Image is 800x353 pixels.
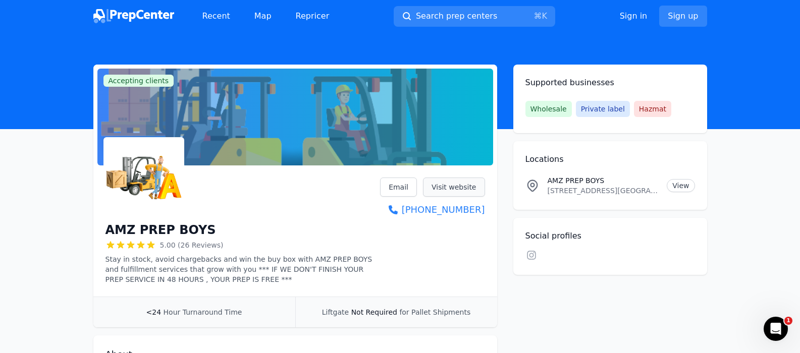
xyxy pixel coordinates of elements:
span: Search prep centers [416,10,497,22]
span: for Pallet Shipments [399,308,470,316]
h1: AMZ PREP BOYS [105,222,216,238]
span: Hour Turnaround Time [164,308,242,316]
a: Recent [194,6,238,26]
h2: Supported businesses [525,77,695,89]
button: Search prep centers⌘K [394,6,555,27]
kbd: ⌘ [534,11,542,21]
span: Accepting clients [103,75,174,87]
img: AMZ PREP BOYS [105,139,182,216]
a: Sign in [620,10,648,22]
p: Stay in stock, avoid chargebacks and win the buy box with AMZ PREP BOYS and fulfillment services ... [105,254,381,284]
a: Sign up [659,6,707,27]
kbd: K [542,11,547,21]
span: Private label [576,101,630,117]
a: Repricer [288,6,338,26]
a: Map [246,6,280,26]
p: AMZ PREP BOYS [548,175,659,186]
h2: Social profiles [525,230,695,242]
span: 5.00 (26 Reviews) [160,240,224,250]
span: <24 [146,308,162,316]
p: [STREET_ADDRESS][GEOGRAPHIC_DATA][STREET_ADDRESS][US_STATE][GEOGRAPHIC_DATA] [548,186,659,196]
img: PrepCenter [93,9,174,23]
a: View [667,179,695,192]
h2: Locations [525,153,695,165]
span: Hazmat [634,101,671,117]
iframe: Intercom live chat [764,317,788,341]
span: Liftgate [322,308,349,316]
span: 1 [784,317,792,325]
a: Email [380,178,417,197]
span: Wholesale [525,101,572,117]
a: [PHONE_NUMBER] [380,203,485,217]
a: Visit website [423,178,485,197]
span: Not Required [351,308,397,316]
